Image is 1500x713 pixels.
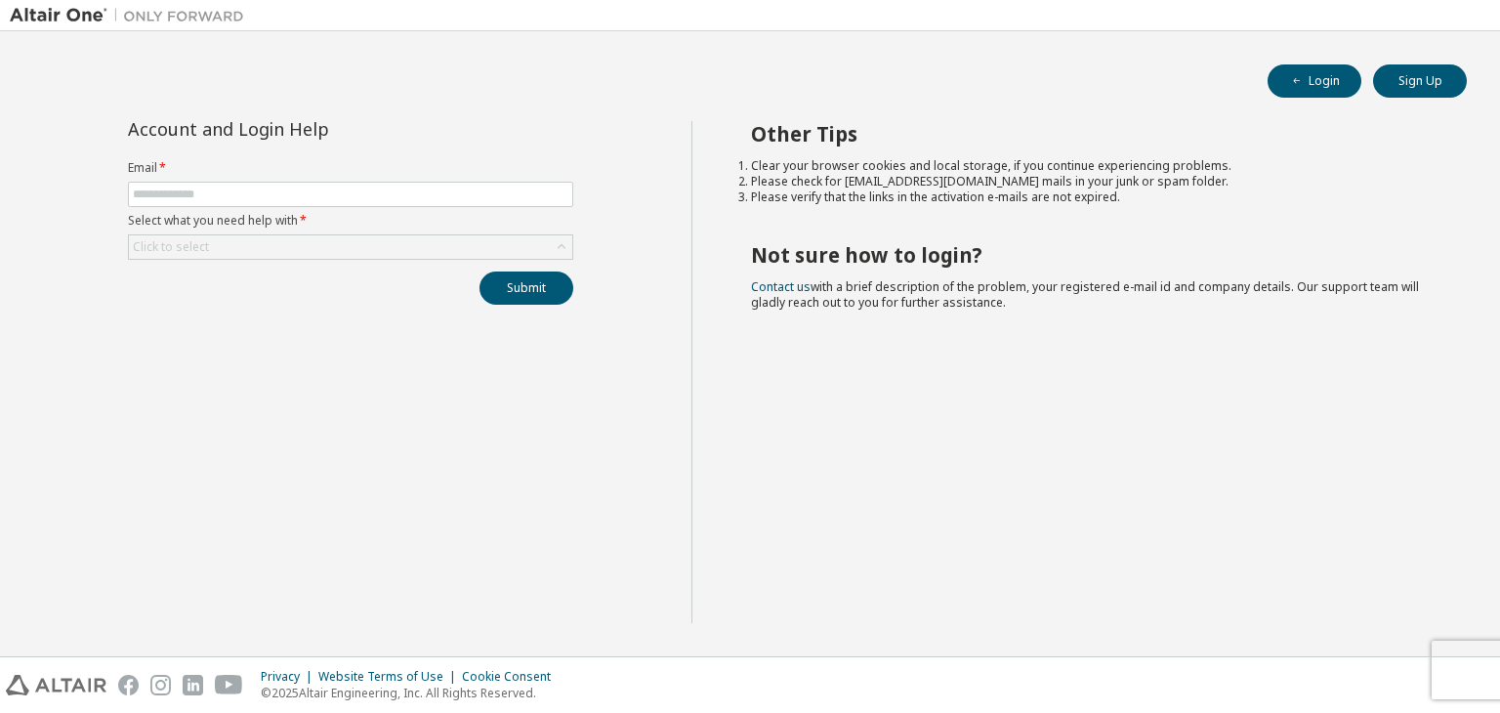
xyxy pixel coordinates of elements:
button: Submit [479,272,573,305]
div: Cookie Consent [462,669,562,685]
img: altair_logo.svg [6,675,106,695]
div: Click to select [129,235,572,259]
img: youtube.svg [215,675,243,695]
label: Select what you need help with [128,213,573,229]
div: Website Terms of Use [318,669,462,685]
li: Clear your browser cookies and local storage, if you continue experiencing problems. [751,158,1433,174]
div: Account and Login Help [128,121,484,137]
span: with a brief description of the problem, your registered e-mail id and company details. Our suppo... [751,278,1419,311]
h2: Other Tips [751,121,1433,147]
div: Privacy [261,669,318,685]
div: Click to select [133,239,209,255]
button: Sign Up [1373,64,1467,98]
li: Please check for [EMAIL_ADDRESS][DOMAIN_NAME] mails in your junk or spam folder. [751,174,1433,189]
img: instagram.svg [150,675,171,695]
h2: Not sure how to login? [751,242,1433,268]
img: linkedin.svg [183,675,203,695]
li: Please verify that the links in the activation e-mails are not expired. [751,189,1433,205]
p: © 2025 Altair Engineering, Inc. All Rights Reserved. [261,685,562,701]
a: Contact us [751,278,811,295]
label: Email [128,160,573,176]
button: Login [1268,64,1361,98]
img: facebook.svg [118,675,139,695]
img: Altair One [10,6,254,25]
